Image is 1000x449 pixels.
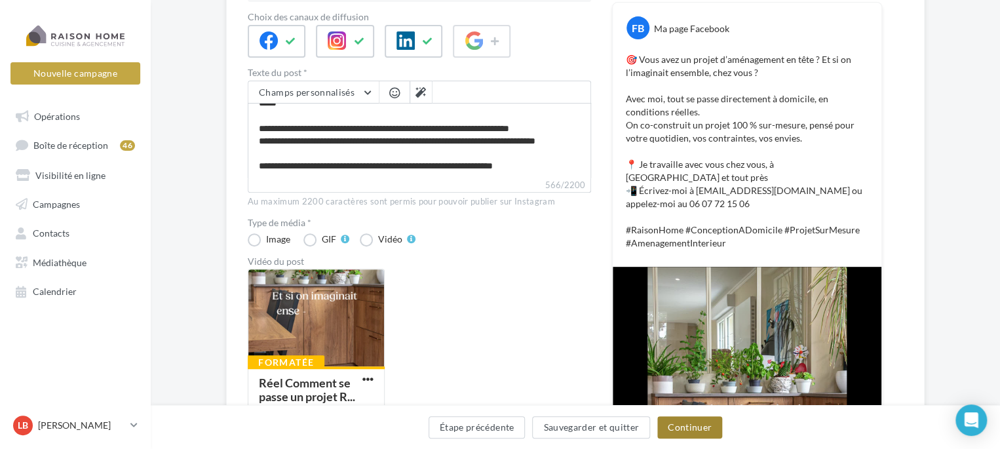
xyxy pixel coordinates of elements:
[10,413,140,438] a: LB [PERSON_NAME]
[955,404,987,436] div: Open Intercom Messenger
[10,62,140,85] button: Nouvelle campagne
[626,53,868,250] p: 🎯 Vous avez un projet d’aménagement en tête ? Et si on l’imaginait ensemble, chez vous ? Avec moi...
[34,110,80,121] span: Opérations
[259,376,355,404] div: Réel Comment se passe un projet R...
[259,87,355,98] span: Champs personnalisés
[626,16,649,39] div: FB
[248,68,591,77] label: Texte du post *
[8,250,143,273] a: Médiathèque
[248,12,591,22] label: Choix des canaux de diffusion
[8,220,143,244] a: Contacts
[429,416,526,439] button: Étape précédente
[120,140,135,151] div: 46
[8,279,143,302] a: Calendrier
[248,178,591,193] label: 566/2200
[657,416,722,439] button: Continuer
[33,198,80,209] span: Campagnes
[8,104,143,127] a: Opérations
[248,218,591,227] label: Type de média *
[33,227,69,239] span: Contacts
[33,256,87,267] span: Médiathèque
[654,22,729,35] div: Ma page Facebook
[248,355,324,370] div: Formatée
[8,163,143,186] a: Visibilité en ligne
[248,257,591,266] div: Vidéo du post
[322,235,336,244] div: GIF
[532,416,650,439] button: Sauvegarder et quitter
[18,419,28,432] span: LB
[378,235,402,244] div: Vidéo
[38,419,125,432] p: [PERSON_NAME]
[33,140,108,151] span: Boîte de réception
[8,132,143,157] a: Boîte de réception46
[35,169,106,180] span: Visibilité en ligne
[266,235,290,244] div: Image
[248,196,591,208] div: Au maximum 2200 caractères sont permis pour pouvoir publier sur Instagram
[248,81,379,104] button: Champs personnalisés
[33,286,77,297] span: Calendrier
[8,191,143,215] a: Campagnes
